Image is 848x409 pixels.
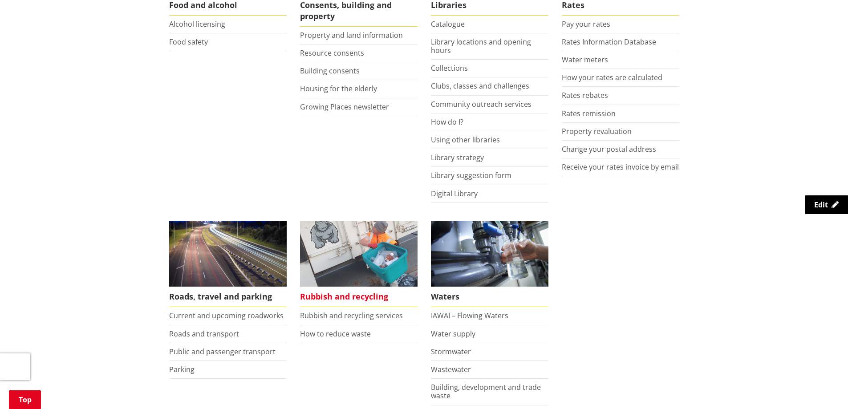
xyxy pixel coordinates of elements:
a: Clubs, classes and challenges [431,81,529,91]
span: Waters [431,287,548,307]
a: Property revaluation [562,126,632,136]
a: Growing Places newsletter [300,102,389,112]
a: Community outreach services [431,99,532,109]
a: Library locations and opening hours [431,37,531,55]
a: Public and passenger transport [169,347,276,356]
a: Collections [431,63,468,73]
a: Waters [431,221,548,308]
span: Rubbish and recycling [300,287,418,307]
a: Wastewater [431,364,471,374]
a: Roads, travel and parking Roads, travel and parking [169,221,287,308]
span: Edit [814,200,828,210]
img: Rubbish and recycling [300,221,418,287]
a: Edit [805,195,848,214]
a: Rates remission [562,109,616,118]
iframe: Messenger Launcher [807,372,839,404]
a: Parking [169,364,195,374]
a: Water meters [562,55,608,65]
span: Roads, travel and parking [169,287,287,307]
a: Building consents [300,66,360,76]
a: Roads and transport [169,329,239,339]
img: Roads, travel and parking [169,221,287,287]
a: Change your postal address [562,144,656,154]
a: Pay your rates [562,19,610,29]
a: Rubbish and recycling [300,221,418,308]
a: Catalogue [431,19,465,29]
a: Building, development and trade waste [431,382,541,401]
a: Resource consents [300,48,364,58]
a: Water supply [431,329,475,339]
img: Water treatment [431,221,548,287]
a: Property and land information [300,30,403,40]
a: Library strategy [431,153,484,162]
a: Top [9,390,41,409]
a: Library suggestion form [431,170,511,180]
a: Current and upcoming roadworks [169,311,284,320]
a: How do I? [431,117,463,127]
a: Food safety [169,37,208,47]
a: Using other libraries [431,135,500,145]
a: Alcohol licensing [169,19,225,29]
a: IAWAI – Flowing Waters [431,311,508,320]
a: Receive your rates invoice by email [562,162,679,172]
a: Rates rebates [562,90,608,100]
a: Stormwater [431,347,471,356]
a: How to reduce waste [300,329,371,339]
a: Rubbish and recycling services [300,311,403,320]
a: Rates Information Database [562,37,656,47]
a: Housing for the elderly [300,84,377,93]
a: How your rates are calculated [562,73,662,82]
a: Digital Library [431,189,478,198]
